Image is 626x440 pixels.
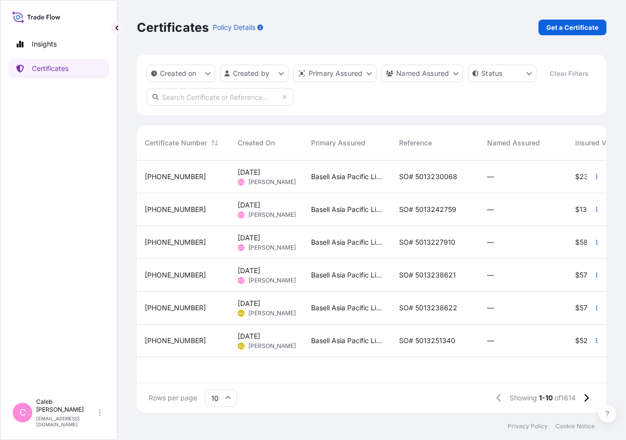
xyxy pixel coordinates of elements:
button: Sort [209,137,221,149]
button: Clear Filters [541,66,596,81]
span: SO# 5013230068 [399,172,457,182]
a: Cookie Notice [556,422,595,430]
span: Certificate Number [145,138,207,148]
span: [PERSON_NAME] [248,277,296,284]
p: Primary Assured [309,69,362,78]
button: cargoOwner Filter options [381,65,463,82]
span: — [487,205,494,214]
a: Insights [8,34,109,54]
p: Policy Details [213,23,255,32]
span: Basell Asia Pacific Limited [311,205,383,214]
span: [PERSON_NAME] [248,244,296,252]
span: [PERSON_NAME] [248,342,296,350]
p: [EMAIL_ADDRESS][DOMAIN_NAME] [36,416,97,427]
button: createdOn Filter options [147,65,215,82]
span: [PHONE_NUMBER] [145,205,206,214]
span: Reference [399,138,432,148]
span: 58 [580,239,588,246]
span: 57 [580,304,587,311]
span: — [487,172,494,182]
span: AL [239,308,244,318]
span: [DATE] [238,200,260,210]
span: SO# 5013238621 [399,270,456,280]
span: SO# 5013227910 [399,237,455,247]
p: Insights [32,39,57,49]
span: $ [575,337,580,344]
span: [PERSON_NAME] [248,178,296,186]
span: [PHONE_NUMBER] [145,303,206,313]
a: Privacy Policy [508,422,548,430]
span: CC [238,210,244,220]
span: [PHONE_NUMBER] [145,336,206,346]
span: [DATE] [238,331,260,341]
button: distributor Filter options [293,65,377,82]
span: 52 [580,337,588,344]
p: Clear Filters [550,69,588,78]
button: certificateStatus Filter options [468,65,537,82]
span: of 1614 [555,393,576,403]
span: Named Assured [487,138,540,148]
p: Created by [233,69,270,78]
span: [PHONE_NUMBER] [145,237,206,247]
span: — [487,303,494,313]
p: Get a Certificate [546,23,599,32]
span: Basell Asia Pacific Limited [311,303,383,313]
span: CC [238,177,244,187]
span: CC [238,276,244,285]
a: Get a Certificate [538,20,606,35]
span: — [487,237,494,247]
span: Rows per page [149,393,197,403]
span: [PERSON_NAME] [248,309,296,317]
span: 235 [580,173,592,180]
span: Insured Value [575,138,620,148]
span: SO# 5013242759 [399,205,456,214]
span: Basell Asia Pacific Limited [311,270,383,280]
span: [DATE] [238,233,260,243]
span: $ [575,239,580,246]
span: [PERSON_NAME] [248,211,296,219]
a: Certificates [8,59,109,78]
span: CC [238,243,244,253]
p: Status [481,69,502,78]
span: 1-10 [539,393,553,403]
span: $ [575,304,580,311]
span: [DATE] [238,266,260,276]
span: — [487,336,494,346]
span: — [487,270,494,280]
p: Created on [160,69,197,78]
button: createdBy Filter options [220,65,289,82]
span: 57 [580,272,587,278]
span: [DATE] [238,167,260,177]
span: Basell Asia Pacific Limited [311,336,383,346]
span: 138 [580,206,591,213]
span: SO# 5013251340 [399,336,455,346]
span: $ [575,206,580,213]
p: Certificates [32,64,68,73]
span: Basell Asia Pacific Limited [311,172,383,182]
span: [DATE] [238,299,260,308]
span: Created On [238,138,275,148]
span: [PHONE_NUMBER] [145,270,206,280]
input: Search Certificate or Reference... [147,88,293,106]
span: Primary Assured [311,138,365,148]
span: [PHONE_NUMBER] [145,172,206,182]
span: SO# 5013238622 [399,303,457,313]
p: Caleb [PERSON_NAME] [36,398,97,414]
span: $ [575,272,580,278]
span: Basell Asia Pacific Limited [311,237,383,247]
p: Certificates [137,20,209,35]
span: AL [239,341,244,351]
span: $ [575,173,580,180]
span: C [20,408,26,417]
span: Showing [510,393,537,403]
p: Named Assured [396,69,449,78]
